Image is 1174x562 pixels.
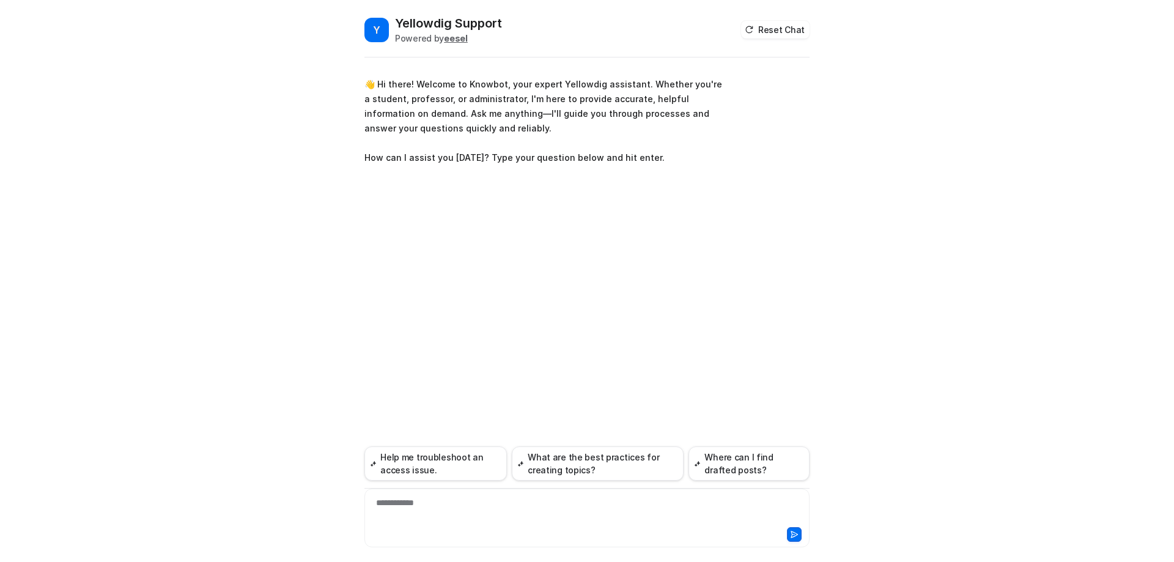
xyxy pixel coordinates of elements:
h2: Yellowdig Support [395,15,502,32]
b: eesel [444,33,468,43]
span: Y [364,18,389,42]
button: Help me troubleshoot an access issue. [364,446,507,481]
button: What are the best practices for creating topics? [512,446,684,481]
button: Reset Chat [741,21,810,39]
button: Where can I find drafted posts? [689,446,810,481]
div: Powered by [395,32,502,45]
p: 👋 Hi there! Welcome to Knowbot, your expert Yellowdig assistant. Whether you're a student, profes... [364,77,722,165]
